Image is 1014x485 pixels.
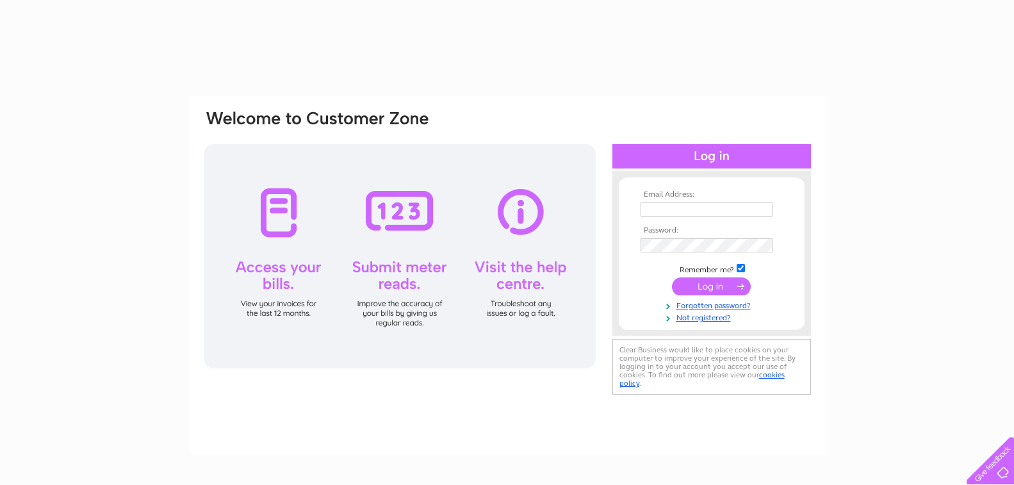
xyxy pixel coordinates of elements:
td: Remember me? [637,262,786,275]
th: Email Address: [637,190,786,199]
a: Not registered? [641,311,786,323]
a: cookies policy [619,370,785,388]
th: Password: [637,226,786,235]
a: Forgotten password? [641,299,786,311]
div: Clear Business would like to place cookies on your computer to improve your experience of the sit... [612,339,811,395]
input: Submit [672,277,751,295]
